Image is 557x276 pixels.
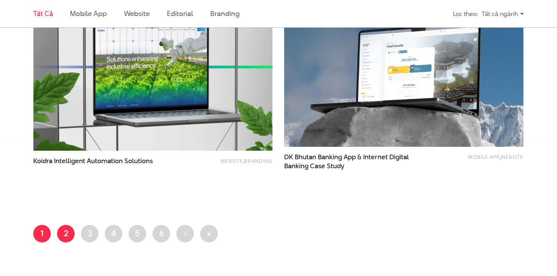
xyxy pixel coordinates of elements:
a: Mobile app [70,9,106,18]
a: DK Bhutan Banking App & Internet DigitalBanking Case Study [284,153,416,171]
a: Branding [244,157,272,164]
a: 3 [81,225,99,242]
div: , [177,157,272,171]
div: Lọc theo: [453,7,478,21]
a: 5 [129,225,146,242]
span: Automation [87,156,123,166]
a: Branding [210,9,239,18]
span: » [206,227,211,239]
a: Editorial [167,9,193,18]
span: Solutions [124,156,153,166]
a: Website [124,9,150,18]
a: Website [220,157,243,164]
span: › [184,227,187,239]
span: Intelligent [54,156,85,166]
a: Mobile app [468,153,500,160]
a: Koidra Intelligent Automation Solutions [33,157,165,175]
a: Tất cả [33,9,53,18]
a: 6 [152,225,170,242]
span: Koidra [33,156,52,166]
span: DK Bhutan Banking App & Internet Digital [284,153,416,171]
a: 4 [105,225,122,242]
a: Website [501,153,523,160]
span: Banking Case Study [284,162,344,171]
a: 2 [57,225,75,242]
div: , [428,153,523,167]
div: Tất cả ngành [482,7,524,21]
